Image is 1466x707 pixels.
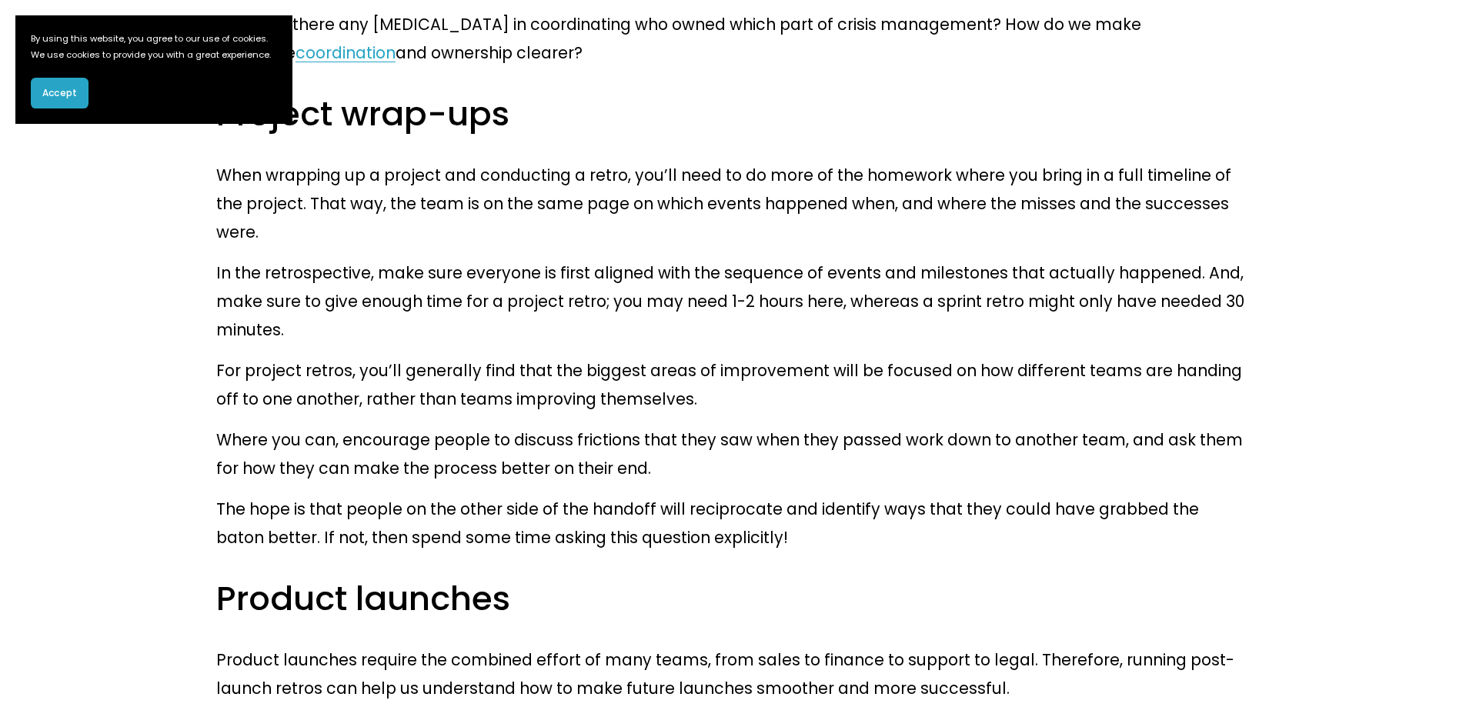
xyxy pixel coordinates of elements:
p: In the retrospective, make sure everyone is first aligned with the sequence of events and milesto... [216,258,1250,344]
button: Accept [31,78,88,108]
p: When wrapping up a project and conducting a retro, you’ll need to do more of the homework where y... [216,161,1250,246]
p: Where you can, encourage people to discuss frictions that they saw when they passed work down to ... [216,425,1250,482]
span: Accept [42,86,77,100]
p: Were there any [MEDICAL_DATA] in coordinating who owned which part of crisis management? How do w... [247,10,1250,67]
p: By using this website, you agree to our use of cookies. We use cookies to provide you with a grea... [31,31,277,62]
p: The hope is that people on the other side of the handoff will reciprocate and identify ways that ... [216,495,1250,552]
p: For project retros, you’ll generally find that the biggest areas of improvement will be focused o... [216,356,1250,413]
a: coordination [296,42,396,64]
p: Product launches require the combined effort of many teams, from sales to finance to support to l... [216,645,1250,702]
h3: Product launches [216,576,1250,621]
h3: Project wrap-ups [216,92,1250,136]
section: Cookie banner [15,15,292,124]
